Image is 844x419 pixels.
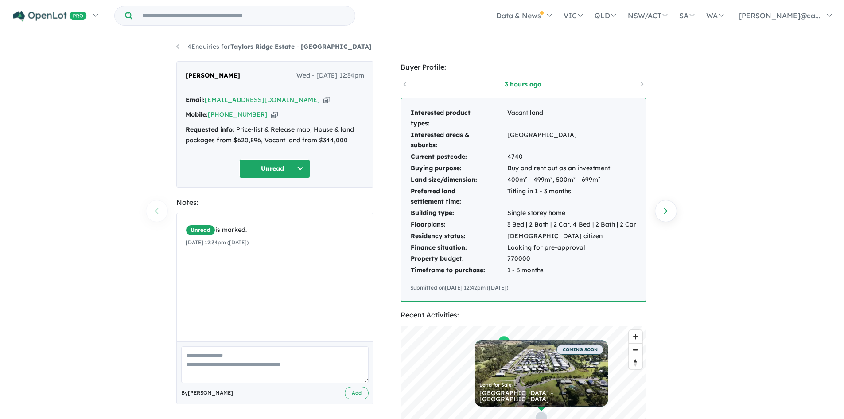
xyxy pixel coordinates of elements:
[410,186,507,208] td: Preferred land settlement time:
[230,43,372,51] strong: Taylors Ridge Estate - [GEOGRAPHIC_DATA]
[507,231,637,242] td: [DEMOGRAPHIC_DATA] citizen
[410,107,507,129] td: Interested product types:
[410,129,507,152] td: Interested areas & suburbs:
[486,80,561,89] a: 3 hours ago
[556,345,603,355] span: COMING SOON
[507,186,637,208] td: Titling in 1 - 3 months
[410,265,507,276] td: Timeframe to purchase:
[186,70,240,81] span: [PERSON_NAME]
[186,110,208,118] strong: Mobile:
[739,11,821,20] span: [PERSON_NAME]@ca...
[176,42,668,52] nav: breadcrumb
[507,129,637,152] td: [GEOGRAPHIC_DATA]
[497,335,510,352] div: Map marker
[410,174,507,186] td: Land size/dimension:
[410,151,507,163] td: Current postcode:
[410,242,507,254] td: Finance situation:
[345,387,369,399] button: Add
[134,6,353,25] input: Try estate name, suburb, builder or developer
[186,225,371,235] div: is marked.
[410,219,507,231] td: Floorplans:
[186,225,215,235] span: Unread
[507,174,637,186] td: 400m² - 499m², 500m² - 699m²
[507,242,637,254] td: Looking for pre-approval
[479,383,603,388] div: Land for Sale
[507,265,637,276] td: 1 - 3 months
[507,107,637,129] td: Vacant land
[205,96,320,104] a: [EMAIL_ADDRESS][DOMAIN_NAME]
[410,283,637,292] div: Submitted on [DATE] 12:42pm ([DATE])
[410,231,507,242] td: Residency status:
[629,330,642,343] button: Zoom in
[186,239,249,246] small: [DATE] 12:34pm ([DATE])
[479,390,603,402] div: [GEOGRAPHIC_DATA] - [GEOGRAPHIC_DATA]
[410,163,507,174] td: Buying purpose:
[13,11,87,22] img: Openlot PRO Logo White
[186,96,205,104] strong: Email:
[507,151,637,163] td: 4740
[401,309,646,321] div: Recent Activities:
[208,110,268,118] a: [PHONE_NUMBER]
[507,163,637,174] td: Buy and rent out as an investment
[186,125,234,133] strong: Requested info:
[186,125,364,146] div: Price-list & Release map, House & land packages from $620,896, Vacant land from $344,000
[629,343,642,356] button: Zoom out
[176,196,373,208] div: Notes:
[176,43,372,51] a: 4Enquiries forTaylors Ridge Estate - [GEOGRAPHIC_DATA]
[323,95,330,105] button: Copy
[239,159,310,178] button: Unread
[181,388,233,397] span: By [PERSON_NAME]
[271,110,278,119] button: Copy
[507,253,637,265] td: 770000
[410,208,507,219] td: Building type:
[507,208,637,219] td: Single storey home
[401,61,646,73] div: Buyer Profile:
[507,219,637,231] td: 3 Bed | 2 Bath | 2 Car, 4 Bed | 2 Bath | 2 Car
[629,356,642,369] button: Reset bearing to north
[296,70,364,81] span: Wed - [DATE] 12:34pm
[410,253,507,265] td: Property budget:
[475,340,608,407] a: COMING SOON Land for Sale [GEOGRAPHIC_DATA] - [GEOGRAPHIC_DATA]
